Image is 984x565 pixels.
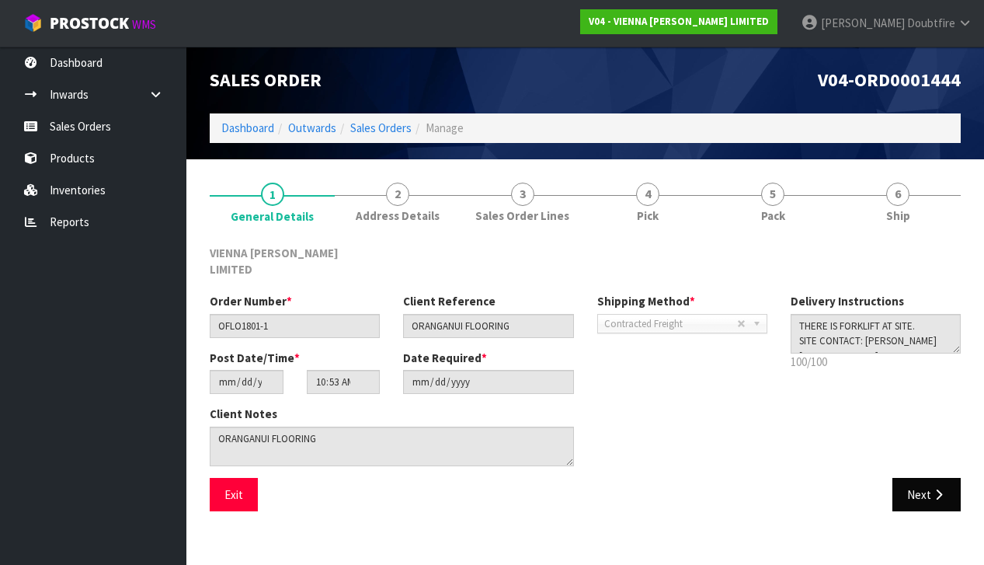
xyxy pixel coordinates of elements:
small: WMS [132,17,156,32]
span: VIENNA [PERSON_NAME] LIMITED [210,246,339,277]
span: 4 [636,183,659,206]
label: Client Notes [210,406,277,422]
span: ProStock [50,13,129,33]
img: cube-alt.png [23,13,43,33]
button: Exit [210,478,258,511]
span: Address Details [356,208,440,224]
span: Pack [761,208,785,224]
span: General Details [231,208,314,225]
span: 3 [511,183,534,206]
span: Sales Order [210,68,322,92]
label: Post Date/Time [210,350,300,366]
a: Sales Orders [350,120,412,135]
span: 6 [886,183,909,206]
span: Contracted Freight [604,315,737,333]
span: Pick [637,208,659,224]
a: Outwards [288,120,336,135]
a: Dashboard [221,120,274,135]
label: Client Reference [403,293,495,309]
span: 5 [761,183,784,206]
span: Doubtfire [907,16,955,30]
span: 2 [386,183,409,206]
span: [PERSON_NAME] [821,16,905,30]
strong: V04 - VIENNA [PERSON_NAME] LIMITED [589,15,769,28]
label: Date Required [403,350,487,366]
input: Client Reference [403,314,573,338]
span: Sales Order Lines [475,208,569,224]
span: Ship [886,208,910,224]
input: Order Number [210,314,380,338]
p: 100/100 [791,354,961,370]
span: 1 [261,183,284,206]
span: General Details [210,233,961,524]
span: Manage [426,120,464,135]
label: Order Number [210,293,292,309]
button: Next [892,478,961,511]
label: Delivery Instructions [791,293,904,309]
label: Shipping Method [597,293,695,309]
span: V04-ORD0001444 [818,68,961,92]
